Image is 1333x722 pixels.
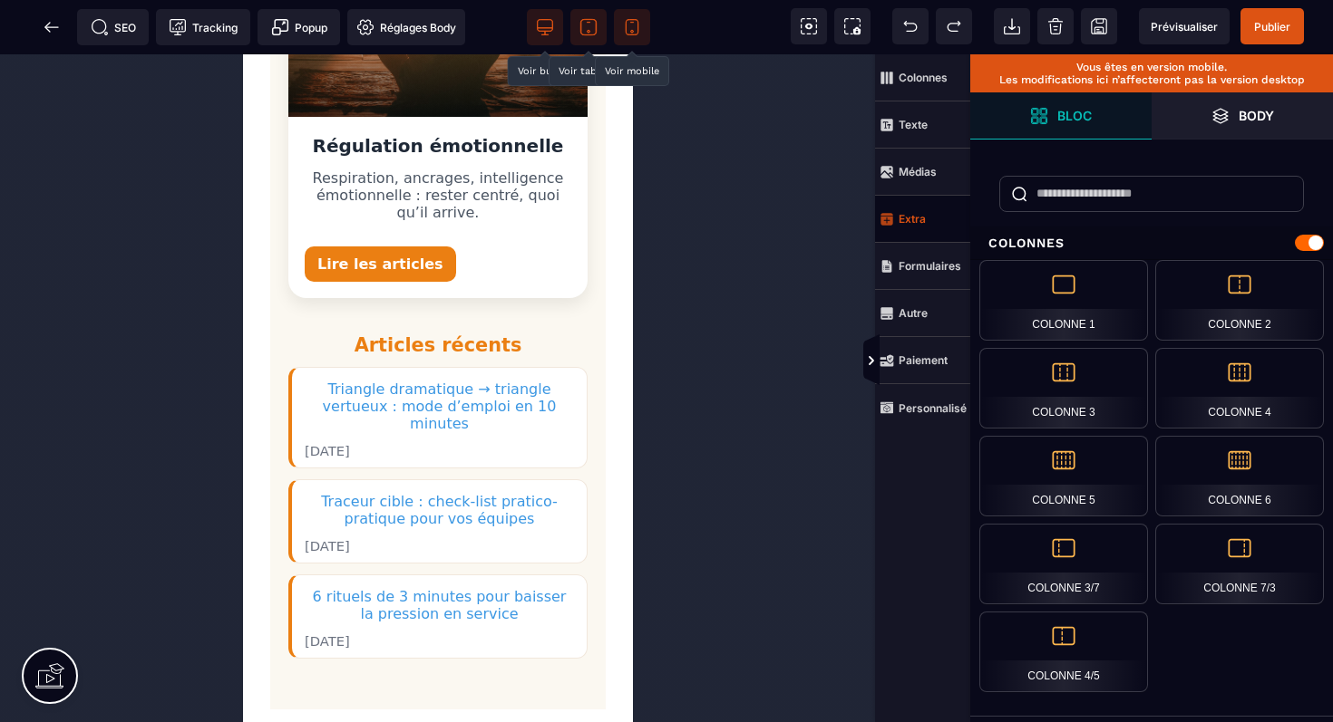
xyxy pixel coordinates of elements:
strong: Texte [899,118,928,131]
strong: Extra [899,212,926,226]
span: Rétablir [936,8,972,44]
div: Colonnes [970,226,1333,260]
span: Personnalisé [875,384,970,431]
span: Prévisualiser [1151,20,1218,34]
a: Triangle dramatique → triangle vertueux : mode d’emploi en 10 minutes [62,326,331,378]
span: Code de suivi [156,9,250,45]
time: [DATE] [62,579,107,594]
span: Autre [875,290,970,337]
span: Capture d'écran [834,8,871,44]
div: Colonne 2 [1155,260,1324,341]
strong: Formulaires [899,259,961,273]
div: Colonne 3/7 [979,524,1148,604]
h2: Régulation émotionnelle [62,81,328,102]
span: Tracking [169,18,238,36]
span: Nettoyage [1037,8,1074,44]
strong: Paiement [899,353,948,367]
span: Aperçu [1139,8,1230,44]
div: Colonne 6 [1155,436,1324,516]
span: Extra [875,196,970,243]
span: Favicon [347,9,465,45]
strong: Autre [899,306,928,320]
span: Créer une alerte modale [258,9,340,45]
span: Afficher les vues [970,334,988,389]
span: Défaire [892,8,929,44]
span: SEO [91,18,136,36]
span: Voir mobile [614,9,650,45]
a: Traceur cible : check-list pratico-pratique pour vos équipes [62,438,331,473]
strong: Bloc [1057,109,1092,122]
strong: Personnalisé [899,401,967,415]
span: Formulaires [875,243,970,290]
div: Colonne 4 [1155,348,1324,428]
span: Voir tablette [570,9,607,45]
time: [DATE] [62,484,107,499]
time: [DATE] [62,389,107,404]
span: Retour [34,9,70,45]
span: Voir bureau [527,9,563,45]
p: Respiration, ancrages, intelligence émotionnelle : rester centré, quoi qu’il arrive. [62,115,328,167]
span: Enregistrer [1081,8,1117,44]
p: Vous êtes en version mobile. [979,61,1324,73]
span: Ouvrir les calques [1152,92,1333,140]
span: Importer [994,8,1030,44]
div: Colonne 3 [979,348,1148,428]
span: Paiement [875,337,970,384]
span: Publier [1254,20,1290,34]
strong: Body [1239,109,1274,122]
div: Colonne 5 [979,436,1148,516]
div: Colonne 1 [979,260,1148,341]
span: Lire les articles [62,192,213,227]
span: Voir les composants [791,8,827,44]
span: Réglages Body [356,18,456,36]
p: Les modifications ici n’affecteront pas la version desktop [979,73,1324,86]
strong: Colonnes [899,71,948,84]
span: Ouvrir les blocs [970,92,1152,140]
h3: Articles récents [45,280,345,302]
a: 6 rituels de 3 minutes pour baisser la pression en service [62,534,331,568]
span: Métadata SEO [77,9,149,45]
strong: Médias [899,165,937,178]
div: Colonne 4/5 [979,611,1148,692]
div: Colonne 7/3 [1155,524,1324,604]
span: Popup [271,18,327,36]
span: Enregistrer le contenu [1241,8,1304,44]
span: Colonnes [875,54,970,101]
span: Texte [875,101,970,149]
span: Médias [875,149,970,196]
